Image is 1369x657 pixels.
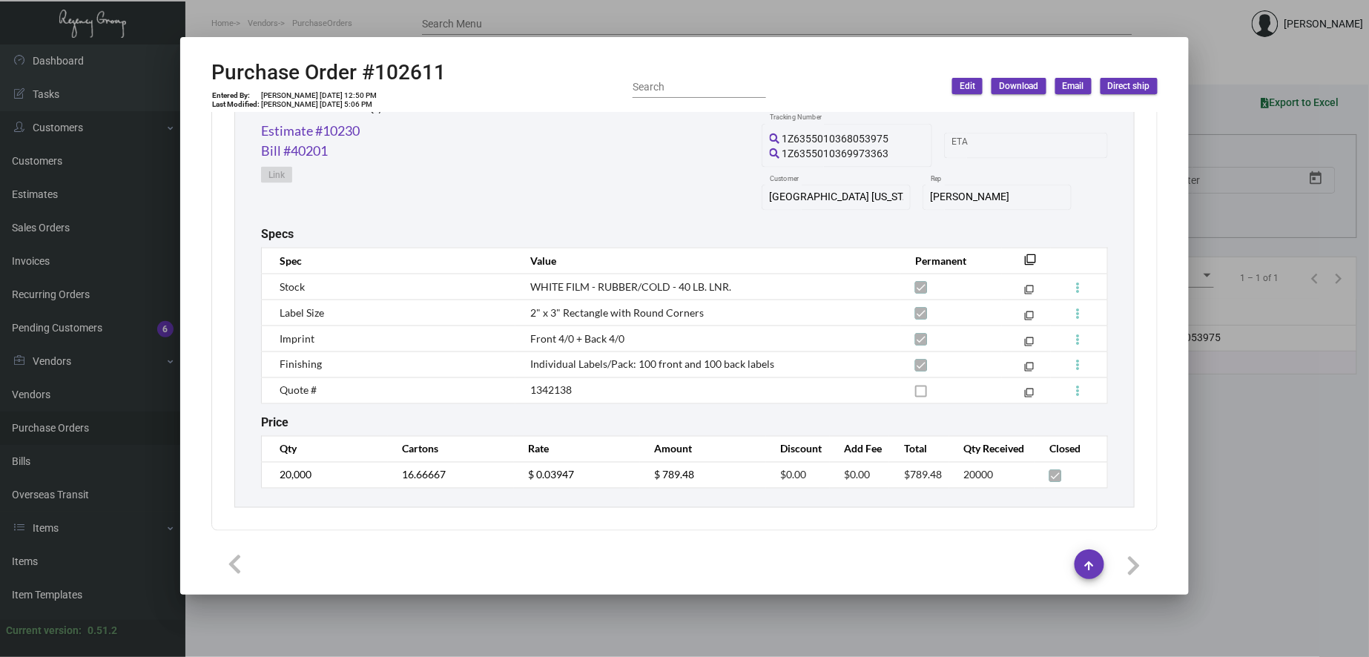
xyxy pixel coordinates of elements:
td: [PERSON_NAME] [DATE] 5:06 PM [260,100,377,109]
th: Rate [514,436,640,462]
th: Spec [262,248,515,274]
span: Quote # [280,384,317,397]
a: Bill #40201 [261,141,328,161]
mat-icon: filter_none [1024,258,1036,270]
span: WHITE FILM - RUBBER/COLD - 40 LB. LNR. [530,280,731,293]
span: $0.00 [781,469,807,481]
button: Email [1055,78,1092,94]
a: Estimate #10230 [261,121,360,141]
span: Imprint [280,332,314,345]
span: Download [999,80,1039,93]
div: Current version: [6,623,82,638]
th: Closed [1035,436,1107,462]
span: 2" x 3" Rectangle with Round Corners [530,306,704,319]
th: Discount [766,436,830,462]
span: Link [268,169,285,182]
span: Front 4/0 + Back 4/0 [530,332,624,345]
span: Stock [280,280,305,293]
button: Link [261,167,292,183]
span: 1342138 [530,384,572,397]
span: 1Z6355010368053975 [782,133,889,145]
input: End date [1011,139,1082,151]
span: Individual Labels/Pack: 100 front and 100 back labels [530,358,774,371]
th: Qty [262,436,388,462]
td: [PERSON_NAME] [DATE] 12:50 PM [260,91,377,100]
mat-icon: filter_none [1025,340,1035,349]
h2: Specs [261,227,294,241]
th: Total [889,436,949,462]
th: Qty Received [949,436,1035,462]
span: Finishing [280,358,322,371]
span: 20000 [964,469,994,481]
td: Entered By: [211,91,260,100]
th: Value [515,248,900,274]
mat-icon: filter_none [1025,392,1035,401]
button: Direct ship [1101,78,1158,94]
div: 0.51.2 [88,623,117,638]
span: $789.48 [904,469,942,481]
th: Permanent [900,248,1002,274]
span: $0.00 [845,469,871,481]
button: Edit [952,78,983,94]
span: Edit [960,80,975,93]
mat-icon: filter_none [1025,314,1035,323]
button: Download [992,78,1046,94]
mat-icon: filter_none [1025,366,1035,375]
mat-icon: filter_none [1025,288,1035,297]
h2: Price [261,416,288,430]
span: Label Size [280,306,324,319]
th: Add Fee [830,436,889,462]
td: Last Modified: [211,100,260,109]
input: Start date [952,139,998,151]
span: 1Z6355010369973363 [782,148,889,159]
th: Cartons [388,436,514,462]
span: Direct ship [1108,80,1150,93]
span: Email [1063,80,1084,93]
h2: Purchase Order #102611 [211,60,446,85]
th: Amount [640,436,766,462]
